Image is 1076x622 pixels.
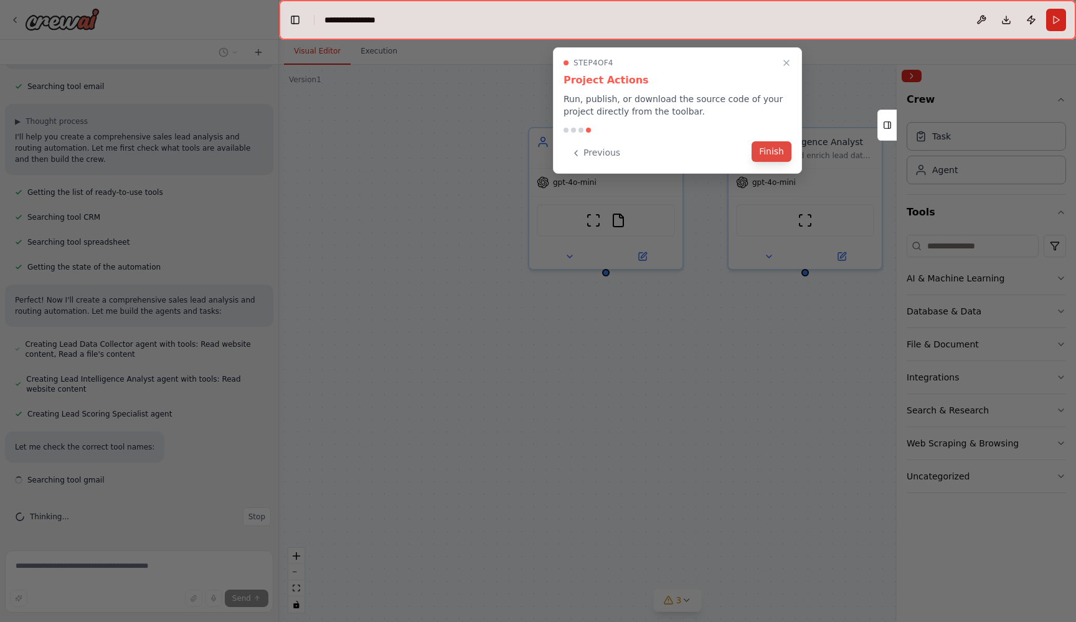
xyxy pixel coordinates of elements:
button: Close walkthrough [779,55,794,70]
p: Run, publish, or download the source code of your project directly from the toolbar. [564,93,791,118]
button: Finish [752,141,791,162]
button: Previous [564,143,628,163]
button: Hide left sidebar [286,11,304,29]
h3: Project Actions [564,73,791,88]
span: Step 4 of 4 [573,58,613,68]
